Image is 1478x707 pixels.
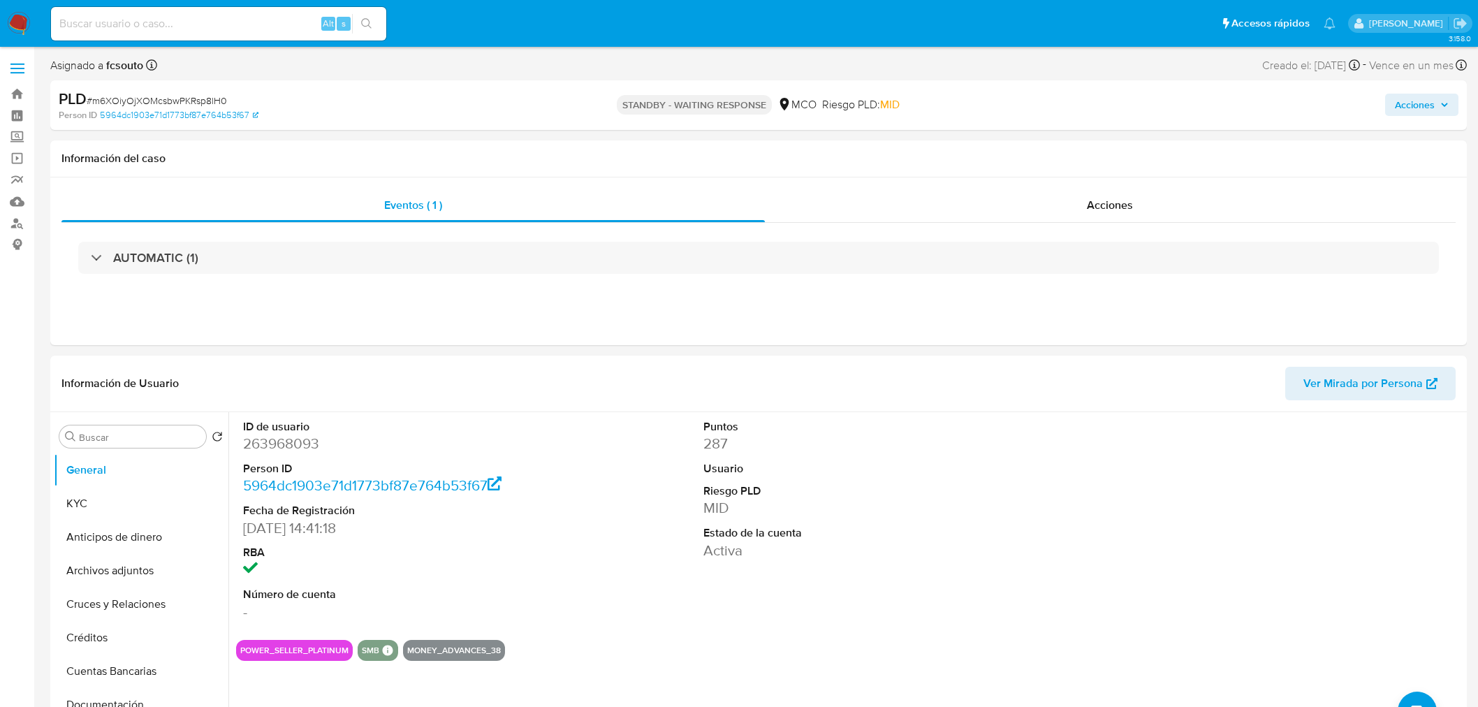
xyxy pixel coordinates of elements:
[54,655,228,688] button: Cuentas Bancarias
[703,434,996,453] dd: 287
[51,15,386,33] input: Buscar usuario o caso...
[1369,17,1448,30] p: felipe.cayon@mercadolibre.com
[777,97,817,112] div: MCO
[100,109,258,122] a: 5964dc1903e71d1773bf87e764b53f67
[243,475,502,495] a: 5964dc1903e71d1773bf87e764b53f67
[79,431,200,444] input: Buscar
[1385,94,1458,116] button: Acciones
[61,377,179,391] h1: Información de Usuario
[243,419,536,435] dt: ID de usuario
[323,17,334,30] span: Alt
[1324,17,1336,29] a: Notificaciones
[880,96,900,112] span: MID
[1262,56,1360,75] div: Creado el: [DATE]
[243,587,536,602] dt: Número de cuenta
[384,197,442,213] span: Eventos ( 1 )
[1231,16,1310,31] span: Accesos rápidos
[1369,58,1454,73] span: Vence en un mes
[1363,56,1366,75] span: -
[78,242,1439,274] div: AUTOMATIC (1)
[703,541,996,560] dd: Activa
[822,97,900,112] span: Riesgo PLD:
[103,57,143,73] b: fcsouto
[87,94,227,108] span: # m6XOiyOjXOMcsbwPKRsp8lH0
[54,487,228,520] button: KYC
[703,419,996,435] dt: Puntos
[54,520,228,554] button: Anticipos de dinero
[54,453,228,487] button: General
[617,95,772,115] p: STANDBY - WAITING RESPONSE
[1087,197,1133,213] span: Acciones
[61,152,1456,166] h1: Información del caso
[212,431,223,446] button: Volver al orden por defecto
[65,431,76,442] button: Buscar
[703,461,996,476] dt: Usuario
[1395,94,1435,116] span: Acciones
[352,14,381,34] button: search-icon
[243,602,536,622] dd: -
[59,87,87,110] b: PLD
[1453,16,1468,31] a: Salir
[243,461,536,476] dt: Person ID
[54,554,228,588] button: Archivos adjuntos
[243,518,536,538] dd: [DATE] 14:41:18
[1285,367,1456,400] button: Ver Mirada por Persona
[1303,367,1423,400] span: Ver Mirada por Persona
[54,588,228,621] button: Cruces y Relaciones
[243,434,536,453] dd: 263968093
[703,483,996,499] dt: Riesgo PLD
[342,17,346,30] span: s
[113,250,198,265] h3: AUTOMATIC (1)
[50,58,143,73] span: Asignado a
[703,525,996,541] dt: Estado de la cuenta
[243,545,536,560] dt: RBA
[59,109,97,122] b: Person ID
[54,621,228,655] button: Créditos
[243,503,536,518] dt: Fecha de Registración
[703,498,996,518] dd: MID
